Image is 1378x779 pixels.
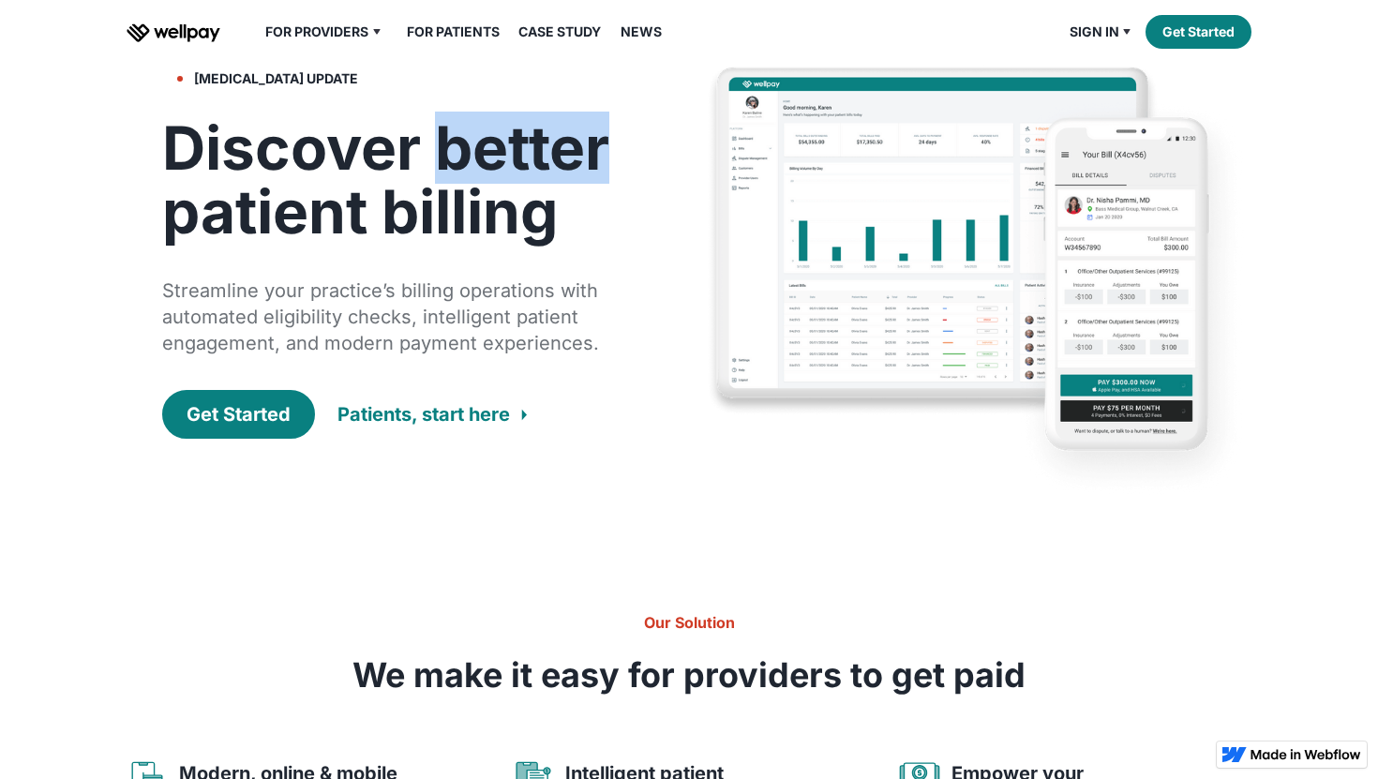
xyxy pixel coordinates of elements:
h6: Our Solution [352,611,1026,634]
a: Get Started [162,390,315,439]
a: home [127,21,220,43]
div: [MEDICAL_DATA] update [194,67,358,90]
img: Made in Webflow [1251,749,1361,760]
a: News [609,21,673,43]
h3: We make it easy for providers to get paid [352,656,1026,694]
h1: Discover better patient billing [162,116,637,244]
div: Get Started [187,401,291,427]
div: Patients, start here [337,401,510,427]
div: Streamline your practice’s billing operations with automated eligibility checks, intelligent pati... [162,277,637,356]
a: For Patients [396,21,511,43]
a: Case Study [507,21,612,43]
div: For Providers [254,21,396,43]
div: For Providers [265,21,368,43]
a: Get Started [1146,15,1251,49]
div: Sign in [1070,21,1119,43]
div: Sign in [1058,21,1146,43]
a: Patients, start here [337,392,527,437]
